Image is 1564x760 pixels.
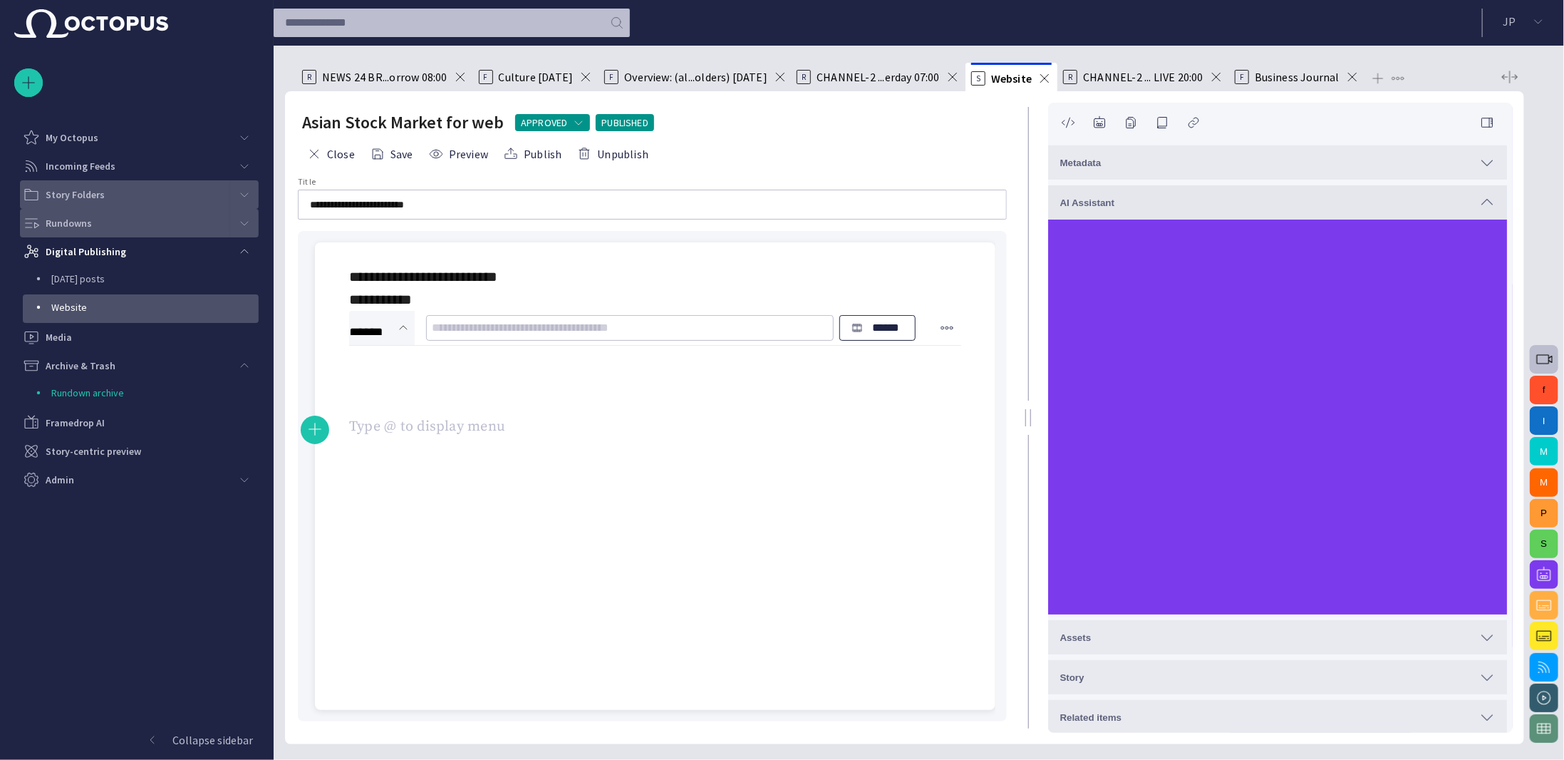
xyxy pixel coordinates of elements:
span: CHANNEL-2 ...erday 07:00 [817,70,940,84]
button: M [1530,468,1558,497]
button: Preview [424,141,493,167]
span: Overview: (al...olders) [DATE] [624,70,767,84]
button: M [1530,437,1558,466]
iframe: AI Assistant [1048,220,1507,615]
p: R [797,70,811,84]
button: Story [1048,660,1507,694]
p: F [1235,70,1249,84]
button: Assets [1048,620,1507,654]
p: Incoming Feeds [46,159,115,173]
img: Octopus News Room [14,9,168,38]
span: APPROVED [521,115,567,130]
button: APPROVED [515,114,590,131]
span: AI Assistant [1060,197,1114,208]
div: Rundown archive [23,380,259,409]
button: Related items [1048,700,1507,734]
button: JP [1491,9,1555,34]
p: Archive & Trash [46,359,115,373]
p: Story-centric preview [46,444,141,458]
span: Related items [1060,712,1122,723]
span: Website [991,71,1032,86]
label: Title [298,176,316,188]
div: RCHANNEL-2 ...erday 07:00 [791,63,965,91]
p: Collapse sidebar [172,731,253,749]
p: Story Folders [46,188,105,202]
button: f [1530,376,1558,404]
p: Admin [46,473,74,487]
h2: Asian Stock Market for web [302,111,504,134]
button: Publish [499,141,566,167]
div: FCulture [DATE] [473,63,599,91]
span: Story [1060,672,1084,683]
div: Framedrop AI [14,409,259,437]
p: My Octopus [46,130,98,145]
p: Framedrop AI [46,416,105,430]
div: SWebsite [965,63,1057,91]
span: Metadata [1060,158,1101,168]
p: R [1063,70,1077,84]
button: S [1530,530,1558,558]
p: Rundown archive [51,386,124,400]
p: [DATE] posts [51,272,259,286]
p: J P [1503,13,1516,30]
button: Collapse sidebar [14,726,259,754]
span: NEWS 24 BR...orrow 08:00 [322,70,447,84]
button: P [1530,499,1558,528]
span: Culture [DATE] [499,70,574,84]
p: R [302,70,316,84]
ul: main menu [14,123,259,494]
div: [DATE] posts [23,266,259,294]
div: RCHANNEL-2 ... LIVE 20:00 [1057,63,1229,91]
p: S [971,71,985,86]
button: I [1530,406,1558,435]
div: RNEWS 24 BR...orrow 08:00 [296,63,473,91]
div: Website [23,294,259,323]
p: Website [51,300,259,314]
button: Metadata [1048,145,1507,180]
p: Rundowns [46,216,92,230]
p: F [604,70,618,84]
span: Assets [1060,632,1091,643]
div: Story-centric preview [14,437,259,466]
div: Media [14,323,259,351]
button: AI Assistant [1048,185,1507,220]
span: PUBLISHED [601,115,648,130]
p: Digital Publishing [46,245,126,259]
p: Media [46,330,72,344]
p: F [479,70,493,84]
div: FBusiness Journal [1229,63,1365,91]
div: FOverview: (al...olders) [DATE] [599,63,791,91]
span: Business Journal [1255,70,1340,84]
button: Save [366,141,418,167]
span: CHANNEL-2 ... LIVE 20:00 [1083,70,1203,84]
button: Close [302,141,360,167]
button: Unpublish [572,141,653,167]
